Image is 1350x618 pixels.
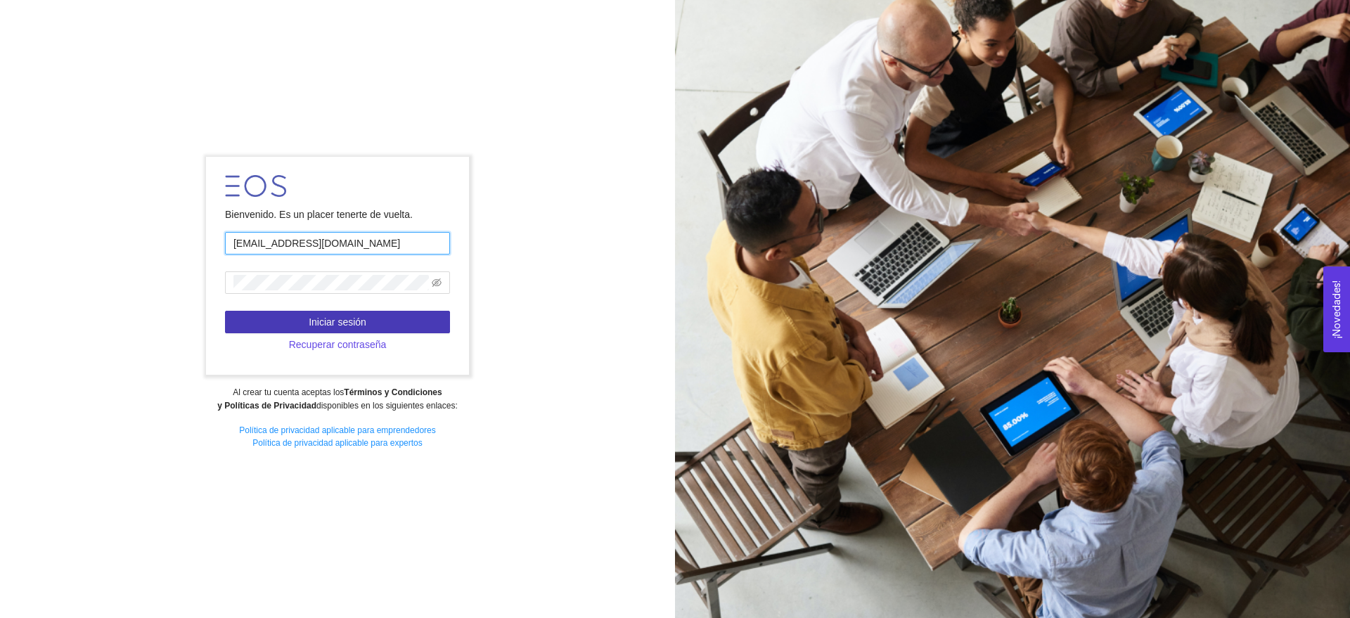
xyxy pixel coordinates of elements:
button: Open Feedback Widget [1323,266,1350,352]
a: Recuperar contraseña [225,339,450,350]
span: Iniciar sesión [309,314,366,330]
span: eye-invisible [432,278,442,288]
input: Correo electrónico [225,232,450,255]
strong: Términos y Condiciones y Políticas de Privacidad [217,387,442,411]
a: Política de privacidad aplicable para emprendedores [239,425,436,435]
img: LOGO [225,175,286,197]
button: Recuperar contraseña [225,333,450,356]
div: Al crear tu cuenta aceptas los disponibles en los siguientes enlaces: [9,386,665,413]
div: Bienvenido. Es un placer tenerte de vuelta. [225,207,450,222]
a: Política de privacidad aplicable para expertos [252,438,422,448]
span: Recuperar contraseña [289,337,387,352]
button: Iniciar sesión [225,311,450,333]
